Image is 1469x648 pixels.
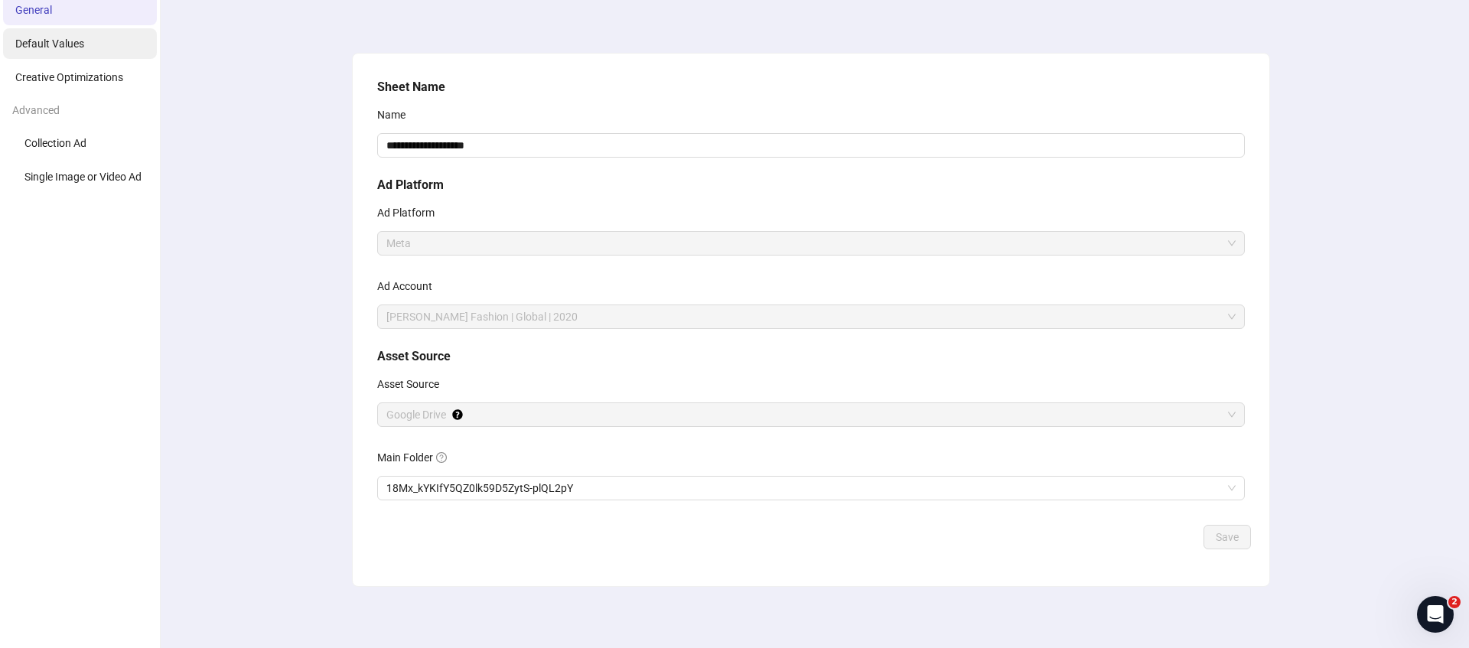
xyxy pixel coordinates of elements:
[15,37,84,50] span: Default Values
[15,4,52,16] span: General
[377,274,442,298] label: Ad Account
[377,78,1245,96] h5: Sheet Name
[386,232,1236,255] span: Meta
[1417,596,1454,633] iframe: Intercom live chat
[15,71,123,83] span: Creative Optimizations
[386,305,1236,328] span: Noella Fashion | Global | 2020
[451,408,464,422] div: Tooltip anchor
[377,133,1245,158] input: Name
[377,372,449,396] label: Asset Source
[436,452,447,463] span: question-circle
[1448,596,1461,608] span: 2
[377,445,457,470] label: Main Folder
[24,137,86,149] span: Collection Ad
[377,176,1245,194] h5: Ad Platform
[377,200,445,225] label: Ad Platform
[1204,525,1251,549] button: Save
[377,347,1245,366] h5: Asset Source
[386,403,1236,426] span: Google Drive
[24,171,142,183] span: Single Image or Video Ad
[386,477,1236,500] span: 18Mx_kYKIfY5QZ0lk59D5ZytS-plQL2pY
[377,103,415,127] label: Name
